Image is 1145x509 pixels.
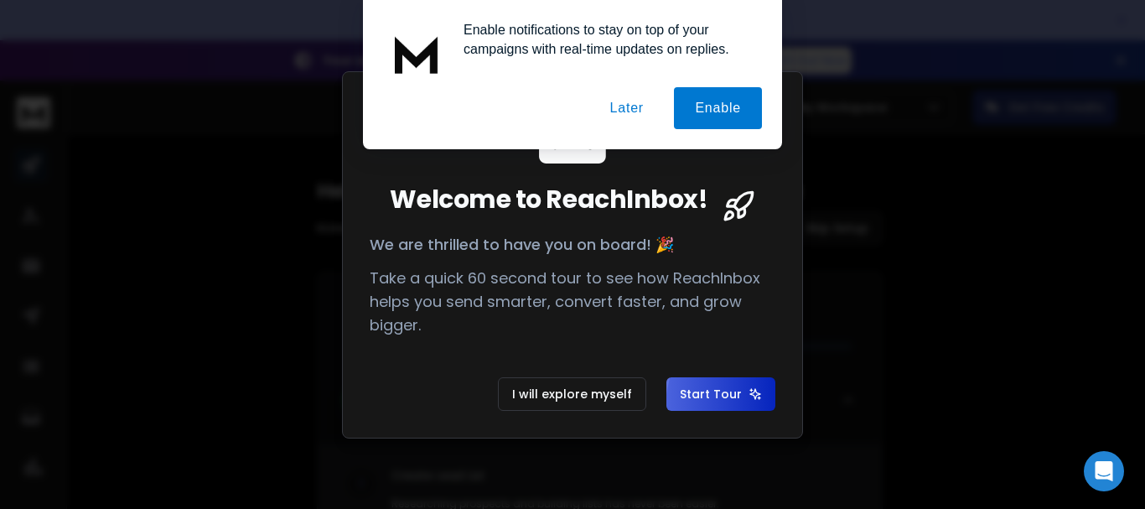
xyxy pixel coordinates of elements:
button: Enable [674,87,762,129]
span: Welcome to ReachInbox! [390,184,707,215]
button: Later [588,87,664,129]
p: We are thrilled to have you on board! 🎉 [370,233,775,257]
p: Take a quick 60 second tour to see how ReachInbox helps you send smarter, convert faster, and gro... [370,267,775,337]
div: Enable notifications to stay on top of your campaigns with real-time updates on replies. [450,20,762,59]
button: Start Tour [666,377,775,411]
button: I will explore myself [498,377,646,411]
div: Open Intercom Messenger [1084,451,1124,491]
span: Start Tour [680,386,762,403]
img: notification icon [383,20,450,87]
